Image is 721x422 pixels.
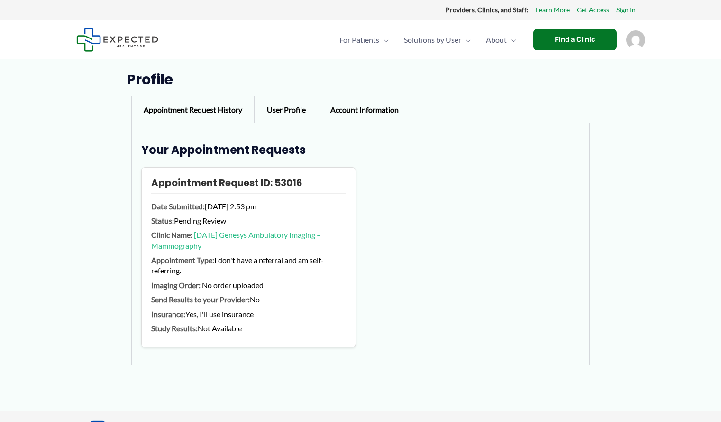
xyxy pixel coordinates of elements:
a: Get Access [577,4,609,16]
a: Solutions by UserMenu Toggle [396,23,478,56]
div: Account Information [318,96,411,123]
strong: Appointment Type: [151,255,214,264]
a: [DATE] Genesys Ambulatory Imaging – Mammography [151,230,321,250]
a: For PatientsMenu Toggle [332,23,396,56]
span: About [486,23,507,56]
div: Appointment Request History [131,96,255,123]
a: Find a Clinic [533,29,617,50]
strong: Date Submitted: [151,202,205,211]
a: Account icon link [626,34,645,43]
span: Menu Toggle [507,23,516,56]
h1: Profile [127,71,594,88]
p: Yes, I'll use insurance [151,309,346,319]
strong: Providers, Clinics, and Staff: [446,6,529,14]
strong: Study Results: [151,324,198,333]
span: Menu Toggle [461,23,471,56]
strong: Imaging Order: [151,281,201,290]
p: No order uploaded [151,280,346,291]
h4: Appointment Request ID: 53016 [151,177,346,194]
img: Expected Healthcare Logo - side, dark font, small [76,28,158,52]
h3: Your Appointment Requests [141,142,580,157]
strong: Insurance: [151,309,185,319]
strong: Clinic Name: [151,230,192,239]
strong: Send Results to your Provider: [151,295,250,304]
p: [DATE] 2:53 pm [151,201,346,212]
strong: Status: [151,216,174,225]
p: I don't have a referral and am self-referring. [151,255,346,276]
a: Sign In [616,4,636,16]
div: User Profile [255,96,318,123]
nav: Primary Site Navigation [332,23,524,56]
p: No [151,294,346,305]
span: For Patients [339,23,379,56]
span: Menu Toggle [379,23,389,56]
span: Solutions by User [404,23,461,56]
a: AboutMenu Toggle [478,23,524,56]
a: Learn More [536,4,570,16]
p: Not Available [151,323,346,334]
p: Pending Review [151,216,346,226]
